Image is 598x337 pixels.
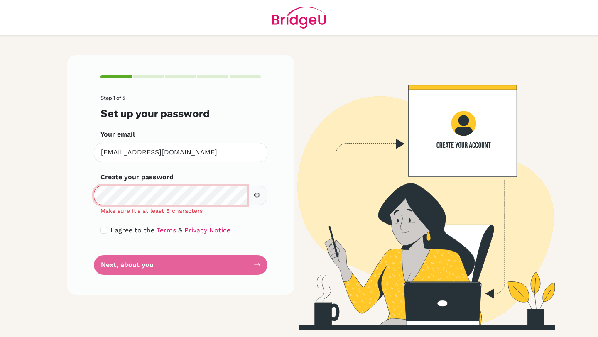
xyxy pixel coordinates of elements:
[100,172,174,182] label: Create your password
[100,95,125,101] span: Step 1 of 5
[94,143,267,162] input: Insert your email*
[184,226,230,234] a: Privacy Notice
[178,226,182,234] span: &
[94,207,267,215] div: Make sure it's at least 6 characters
[100,107,261,120] h3: Set up your password
[110,226,154,234] span: I agree to the
[100,129,135,139] label: Your email
[157,226,176,234] a: Terms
